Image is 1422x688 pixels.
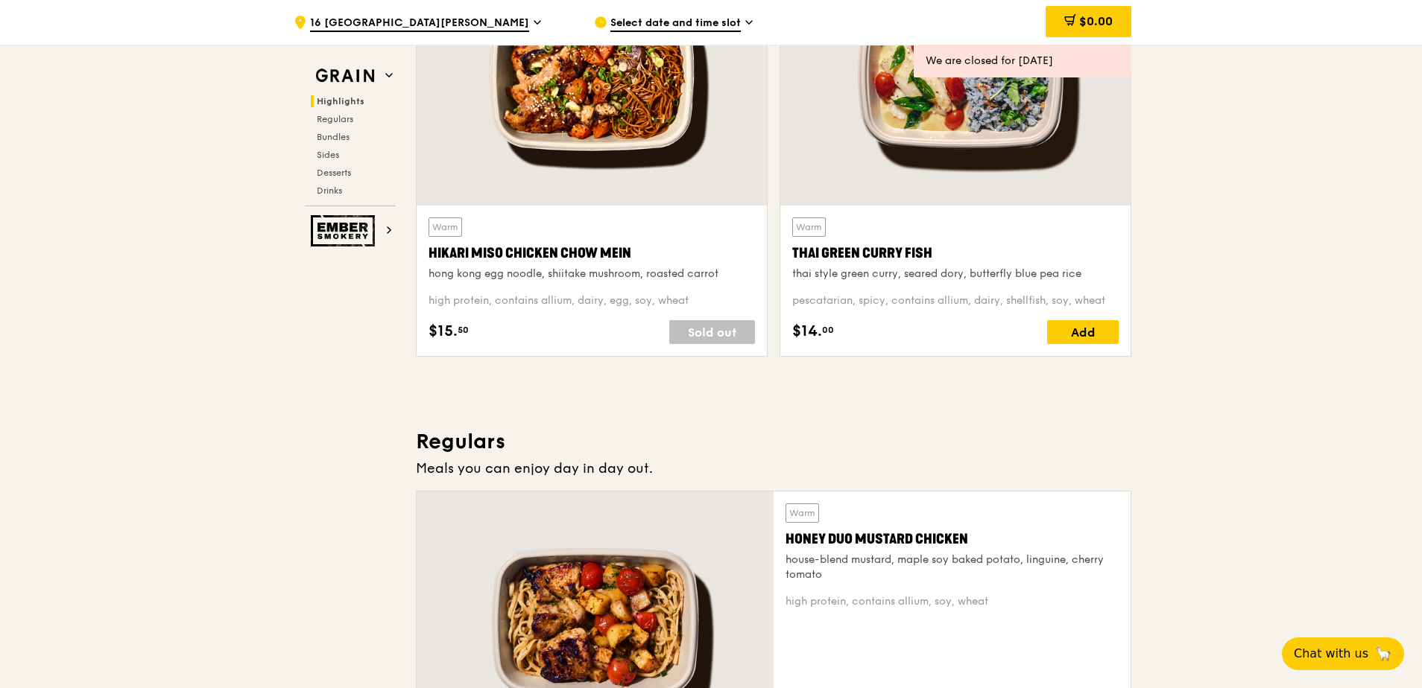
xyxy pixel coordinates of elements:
span: Drinks [317,185,342,196]
div: high protein, contains allium, soy, wheat [786,594,1119,609]
img: Ember Smokery web logo [311,215,379,246]
div: Hikari Miso Chicken Chow Mein [429,243,755,264]
img: Grain web logo [311,63,379,89]
span: 🦙 [1374,645,1392,663]
div: Thai Green Curry Fish [792,243,1119,264]
div: Warm [429,217,462,237]
span: Chat with us [1294,645,1368,663]
span: $15. [429,320,458,343]
span: Select date and time slot [610,16,741,32]
span: $14. [792,320,822,343]
span: Highlights [317,96,364,106]
span: Sides [317,150,339,160]
span: 00 [822,324,834,336]
div: Add [1047,320,1119,344]
div: pescatarian, spicy, contains allium, dairy, shellfish, soy, wheat [792,293,1119,308]
div: house-blend mustard, maple soy baked potato, linguine, cherry tomato [786,552,1119,582]
div: thai style green curry, seared dory, butterfly blue pea rice [792,267,1119,281]
div: Sold out [669,320,755,344]
span: $0.00 [1079,14,1113,28]
div: Warm [792,217,826,237]
div: high protein, contains allium, dairy, egg, soy, wheat [429,293,755,308]
button: Chat with us🦙 [1282,637,1404,670]
div: Warm [786,503,819,523]
h3: Regulars [416,428,1131,455]
div: Meals you can enjoy day in day out. [416,458,1131,479]
div: hong kong egg noodle, shiitake mushroom, roasted carrot [429,267,755,281]
span: Regulars [317,114,353,124]
span: 16 [GEOGRAPHIC_DATA][PERSON_NAME] [310,16,529,32]
span: Bundles [317,132,350,142]
span: 50 [458,324,469,336]
div: Honey Duo Mustard Chicken [786,529,1119,550]
span: Desserts [317,168,351,178]
div: We are closed for [DATE] [926,54,1119,69]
